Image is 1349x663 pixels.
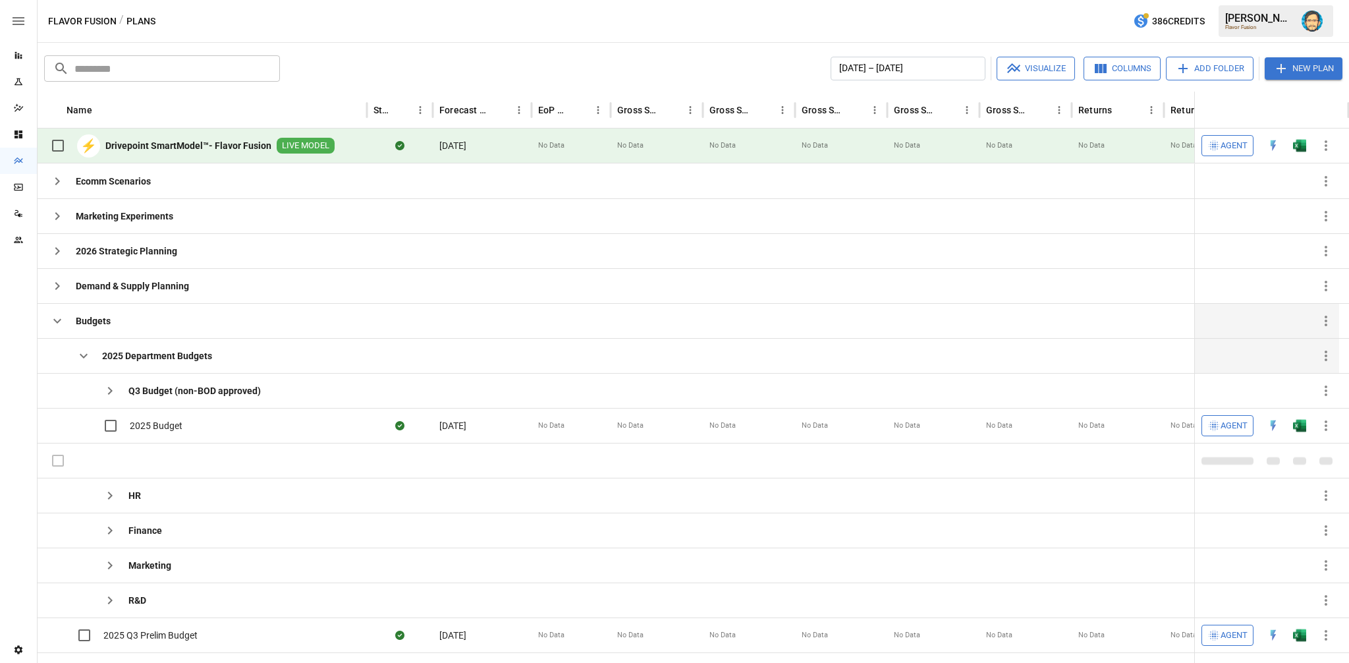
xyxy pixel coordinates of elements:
button: Columns [1084,57,1161,80]
button: Sort [755,101,773,119]
button: Gross Sales column menu [681,101,700,119]
div: Status [373,105,391,115]
div: Open in Excel [1293,419,1306,432]
div: Open in Excel [1293,139,1306,152]
div: Sync complete [395,629,404,642]
b: Demand & Supply Planning [76,279,189,293]
img: g5qfjXmAAAAABJRU5ErkJggg== [1293,419,1306,432]
img: g5qfjXmAAAAABJRU5ErkJggg== [1293,629,1306,642]
button: Gross Sales: Wholesale column menu [958,101,976,119]
button: EoP Cash column menu [589,101,607,119]
button: Sort [491,101,510,119]
span: No Data [538,420,564,431]
div: Gross Sales: Retail [986,105,1030,115]
span: No Data [894,140,920,151]
span: Agent [1221,418,1248,434]
span: No Data [617,630,644,641]
button: Visualize [997,57,1075,80]
div: Flavor Fusion [1225,24,1294,30]
div: Returns: DTC Online [1170,105,1215,115]
button: Sort [847,101,866,119]
span: No Data [538,630,564,641]
b: Marketing Experiments [76,210,173,223]
span: No Data [1170,420,1197,431]
button: Returns column menu [1142,101,1161,119]
b: 2025 Department Budgets [102,349,212,362]
span: 386 Credits [1152,13,1205,30]
span: 2025 Q3 Prelim Budget [103,629,198,642]
img: quick-edit-flash.b8aec18c.svg [1267,629,1280,642]
button: Forecast start column menu [510,101,528,119]
button: [DATE] – [DATE] [831,57,985,80]
span: No Data [986,140,1012,151]
div: Gross Sales: Wholesale [894,105,938,115]
img: g5qfjXmAAAAABJRU5ErkJggg== [1293,139,1306,152]
span: No Data [617,140,644,151]
button: Flavor Fusion [48,13,117,30]
b: R&D [128,594,146,607]
button: Agent [1201,625,1253,646]
b: Q3 Budget (non-BOD approved) [128,384,261,397]
div: [DATE] [433,618,532,652]
div: Sync complete [395,419,404,432]
b: 2026 Strategic Planning [76,245,177,258]
button: Sort [393,101,411,119]
span: Agent [1221,628,1248,643]
div: Gross Sales: Marketplace [802,105,846,115]
button: Sort [1321,101,1339,119]
button: Sort [1113,101,1132,119]
button: Sort [94,101,112,119]
div: Open in Quick Edit [1267,139,1280,152]
button: Gross Sales: DTC Online column menu [773,101,792,119]
b: Drivepoint SmartModel™- Flavor Fusion [105,139,271,152]
span: No Data [1078,140,1105,151]
button: Sort [663,101,681,119]
button: Status column menu [411,101,429,119]
button: 386Credits [1128,9,1210,34]
button: Gross Sales: Retail column menu [1050,101,1068,119]
button: Sort [939,101,958,119]
span: No Data [894,630,920,641]
span: No Data [894,420,920,431]
img: Dana Basken [1302,11,1323,32]
b: Finance [128,524,162,537]
span: 2025 Budget [130,419,182,432]
span: No Data [802,630,828,641]
div: Open in Quick Edit [1267,419,1280,432]
span: No Data [617,420,644,431]
span: No Data [986,630,1012,641]
div: Forecast start [439,105,490,115]
span: No Data [538,140,564,151]
div: Returns [1078,105,1112,115]
button: Dana Basken [1294,3,1331,40]
span: No Data [709,420,736,431]
span: LIVE MODEL [277,140,335,152]
div: Gross Sales [617,105,661,115]
div: / [119,13,124,30]
span: Agent [1221,138,1248,154]
div: Open in Excel [1293,629,1306,642]
span: No Data [1170,630,1197,641]
div: ⚡ [77,134,100,158]
button: Agent [1201,135,1253,156]
button: Agent [1201,415,1253,436]
span: No Data [1170,140,1197,151]
button: New Plan [1265,57,1342,80]
span: No Data [709,140,736,151]
div: [DATE] [433,129,532,163]
div: [DATE] [433,408,532,443]
b: Budgets [76,314,111,328]
span: No Data [709,630,736,641]
span: No Data [1078,630,1105,641]
b: HR [128,489,141,502]
button: Add Folder [1166,57,1253,80]
img: quick-edit-flash.b8aec18c.svg [1267,419,1280,432]
div: EoP Cash [538,105,569,115]
div: Open in Quick Edit [1267,629,1280,642]
div: Name [67,105,92,115]
b: Ecomm Scenarios [76,175,151,188]
span: No Data [1078,420,1105,431]
img: quick-edit-flash.b8aec18c.svg [1267,139,1280,152]
span: No Data [802,140,828,151]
